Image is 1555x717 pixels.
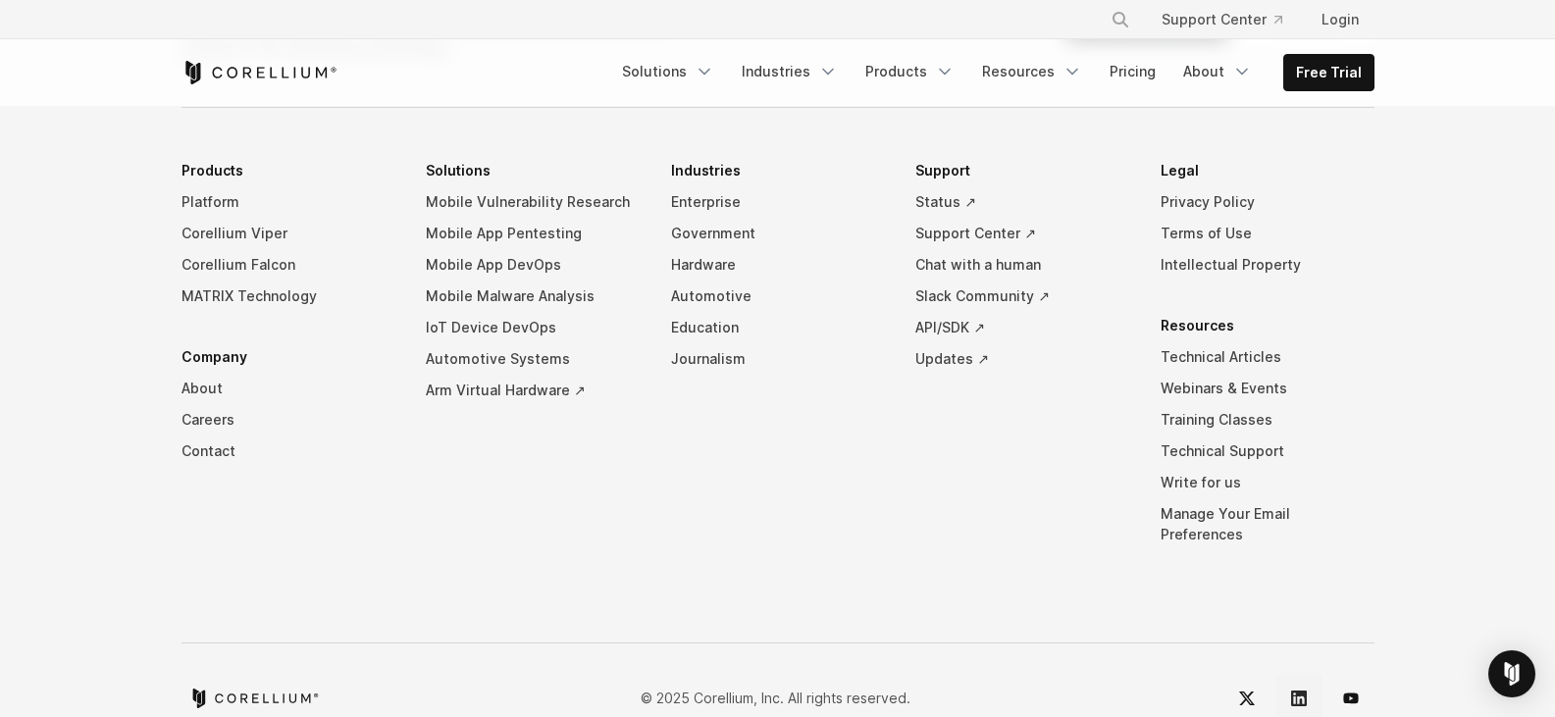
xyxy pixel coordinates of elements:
[1306,2,1374,37] a: Login
[426,281,640,312] a: Mobile Malware Analysis
[671,343,885,375] a: Journalism
[1284,55,1374,90] a: Free Trial
[671,312,885,343] a: Education
[426,186,640,218] a: Mobile Vulnerability Research
[970,54,1094,89] a: Resources
[641,688,910,708] p: © 2025 Corellium, Inc. All rights reserved.
[610,54,1374,91] div: Navigation Menu
[671,186,885,218] a: Enterprise
[915,249,1129,281] a: Chat with a human
[730,54,850,89] a: Industries
[1103,2,1138,37] button: Search
[1098,54,1167,89] a: Pricing
[1161,467,1374,498] a: Write for us
[915,312,1129,343] a: API/SDK ↗
[1146,2,1298,37] a: Support Center
[181,249,395,281] a: Corellium Falcon
[426,375,640,406] a: Arm Virtual Hardware ↗
[426,343,640,375] a: Automotive Systems
[181,404,395,435] a: Careers
[181,373,395,404] a: About
[915,218,1129,249] a: Support Center ↗
[671,218,885,249] a: Government
[1161,341,1374,373] a: Technical Articles
[181,435,395,467] a: Contact
[1161,404,1374,435] a: Training Classes
[854,54,966,89] a: Products
[181,281,395,312] a: MATRIX Technology
[1161,249,1374,281] a: Intellectual Property
[426,312,640,343] a: IoT Device DevOps
[610,54,726,89] a: Solutions
[915,186,1129,218] a: Status ↗
[189,689,320,708] a: Corellium home
[181,218,395,249] a: Corellium Viper
[671,249,885,281] a: Hardware
[181,186,395,218] a: Platform
[1161,435,1374,467] a: Technical Support
[1488,650,1535,697] div: Open Intercom Messenger
[426,218,640,249] a: Mobile App Pentesting
[671,281,885,312] a: Automotive
[1161,373,1374,404] a: Webinars & Events
[426,249,640,281] a: Mobile App DevOps
[1161,186,1374,218] a: Privacy Policy
[1161,218,1374,249] a: Terms of Use
[1161,498,1374,550] a: Manage Your Email Preferences
[181,155,1374,580] div: Navigation Menu
[1171,54,1264,89] a: About
[1087,2,1374,37] div: Navigation Menu
[181,61,337,84] a: Corellium Home
[915,343,1129,375] a: Updates ↗
[915,281,1129,312] a: Slack Community ↗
